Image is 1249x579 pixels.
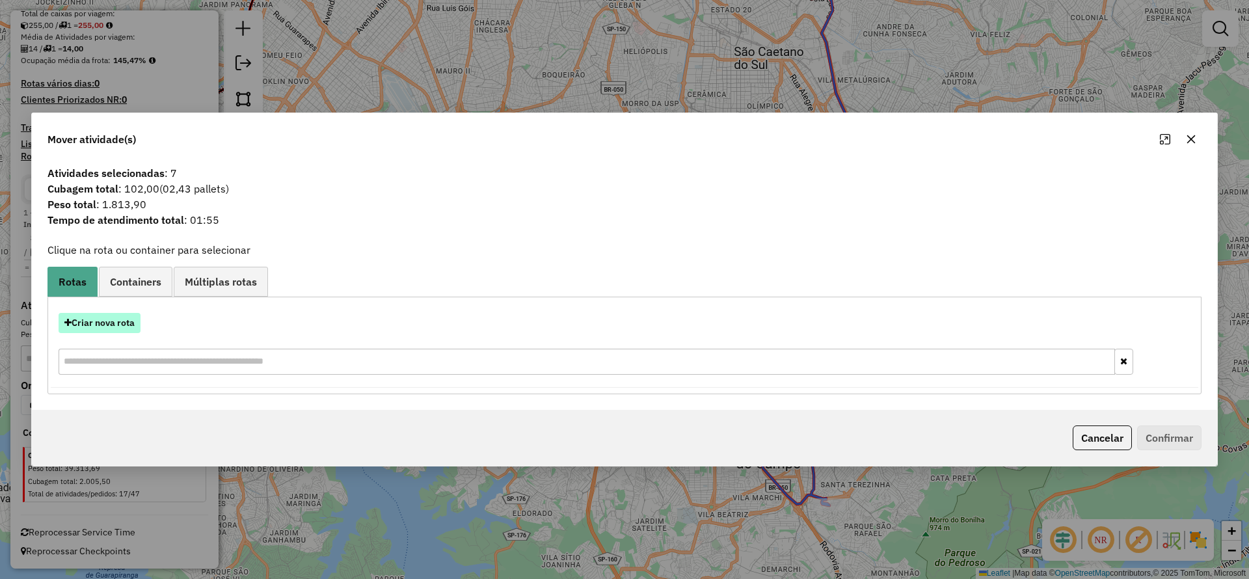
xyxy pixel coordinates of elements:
button: Maximize [1155,129,1175,150]
strong: Tempo de atendimento total [47,213,184,226]
strong: Cubagem total [47,182,118,195]
strong: Peso total [47,198,96,211]
span: : 7 [40,165,1209,181]
span: (02,43 pallets) [159,182,229,195]
span: : 01:55 [40,212,1209,228]
button: Cancelar [1073,425,1132,450]
button: Criar nova rota [59,313,141,333]
strong: Atividades selecionadas [47,167,165,180]
label: Clique na rota ou container para selecionar [47,242,250,258]
span: Containers [110,276,161,287]
span: Rotas [59,276,87,287]
span: Múltiplas rotas [185,276,257,287]
span: : 1.813,90 [40,196,1209,212]
span: Mover atividade(s) [47,131,136,147]
span: : 102,00 [40,181,1209,196]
